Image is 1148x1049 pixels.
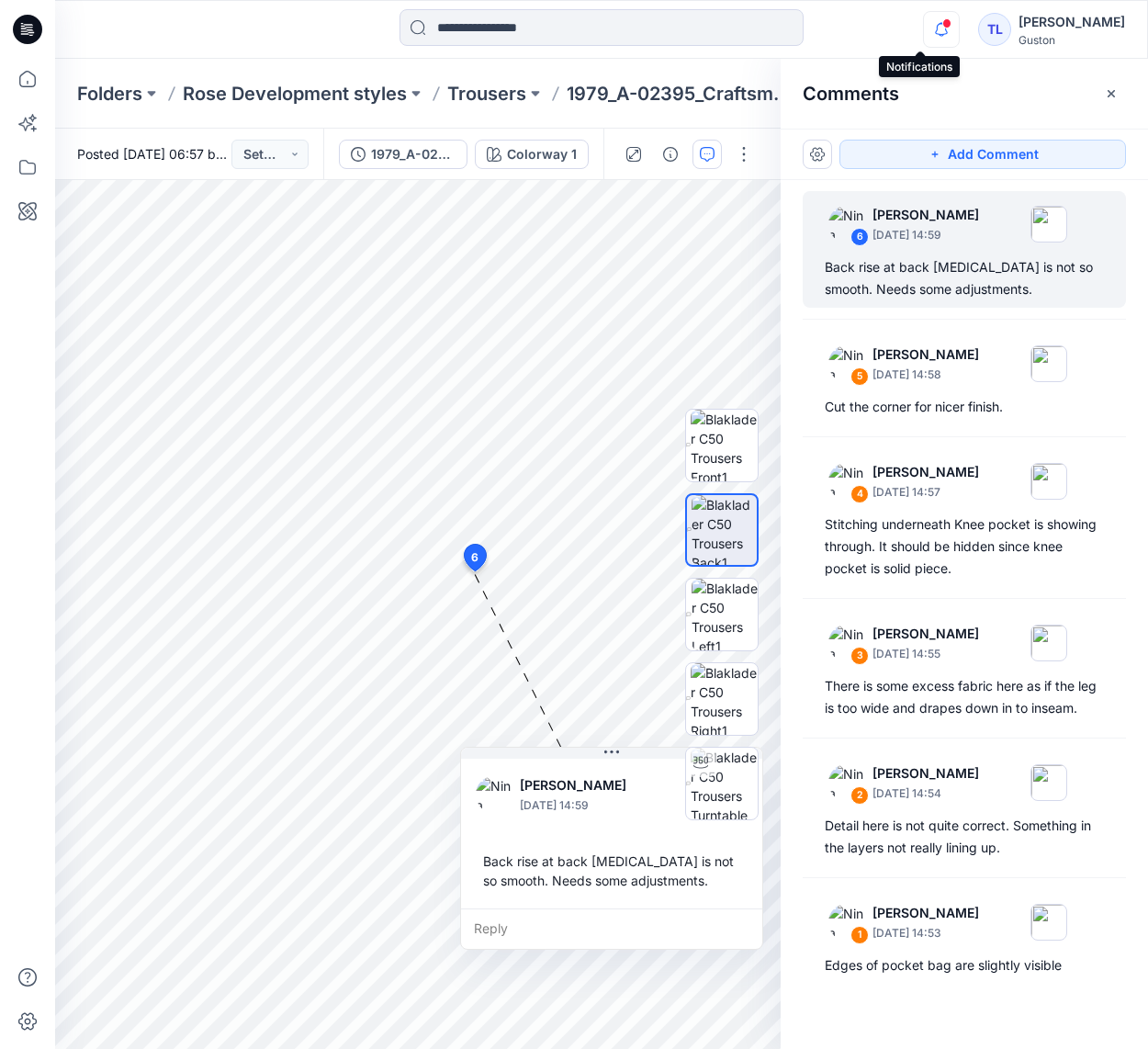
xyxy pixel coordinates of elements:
p: [DATE] 14:53 [872,924,979,942]
p: [DATE] 14:55 [872,645,979,663]
p: [DATE] 14:59 [520,796,670,815]
p: [PERSON_NAME] [872,902,979,924]
img: Blaklader C50 Trousers Front1 [691,410,758,481]
span: Posted [DATE] 06:57 by [77,144,231,164]
div: Detail here is not quite correct. Something in the layers not really lining up. [825,815,1104,859]
div: [PERSON_NAME] [1019,11,1125,33]
div: Back rise at back [MEDICAL_DATA] is not so smooth. Needs some adjustments. [476,844,748,897]
img: Blaklader C50 Trousers Back1 [692,495,757,565]
div: Stitching underneath Knee pocket is showing through. It should be hidden since knee pocket is sol... [825,513,1104,580]
div: Edges of pocket bag are slightly visible through fabric [825,954,1104,998]
img: Nina Moller [828,345,865,382]
p: [DATE] 14:57 [872,483,979,502]
div: Colorway 1 [507,144,577,164]
img: Blaklader C50 Trousers Right1 [691,663,758,735]
div: There is some excess fabric here as if the leg is too wide and drapes down in to inseam. [825,675,1104,719]
div: Back rise at back [MEDICAL_DATA] is not so smooth. Needs some adjustments. [825,256,1104,300]
img: Nina Moller [476,776,512,813]
span: 6 [471,549,478,566]
p: 1979_A-02395_Craftsman Trousers Striker [567,81,793,107]
div: Guston [1019,33,1125,47]
img: Nina Moller [828,904,865,941]
a: Rose Development styles [183,81,407,107]
p: [PERSON_NAME] [872,344,979,366]
div: 3 [850,647,869,665]
div: 4 [850,485,869,503]
p: [PERSON_NAME] [872,762,979,784]
div: Reply [461,908,762,949]
a: Trousers [447,81,526,107]
img: Nina Moller [828,625,865,661]
div: 1 [850,926,869,944]
p: [DATE] 14:58 [872,366,979,384]
button: Details [656,140,685,169]
div: 1979_A-02395_Craftsman Trousers Striker [371,144,456,164]
p: [PERSON_NAME] [872,623,979,645]
div: TL [978,13,1011,46]
h2: Comments [803,83,899,105]
p: [DATE] 14:59 [872,226,979,244]
a: [PERSON_NAME] [227,146,332,162]
img: Nina Moller [828,764,865,801]
p: [PERSON_NAME] [872,461,979,483]
button: Add Comment [839,140,1126,169]
p: [PERSON_NAME] [520,774,670,796]
img: Nina Moller [828,206,865,243]
div: Cut the corner for nicer finish. [825,396,1104,418]
p: [PERSON_NAME] [872,204,979,226]
p: [DATE] 14:54 [872,784,979,803]
img: Blaklader C50 Trousers Turntable [691,748,758,819]
button: 1979_A-02395_Craftsman Trousers Striker [339,140,467,169]
a: Folders [77,81,142,107]
img: Nina Moller [828,463,865,500]
button: Colorway 1 [475,140,589,169]
div: 2 [850,786,869,805]
img: Blaklader C50 Trousers Left1 [692,579,758,650]
div: 6 [850,228,869,246]
div: 5 [850,367,869,386]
